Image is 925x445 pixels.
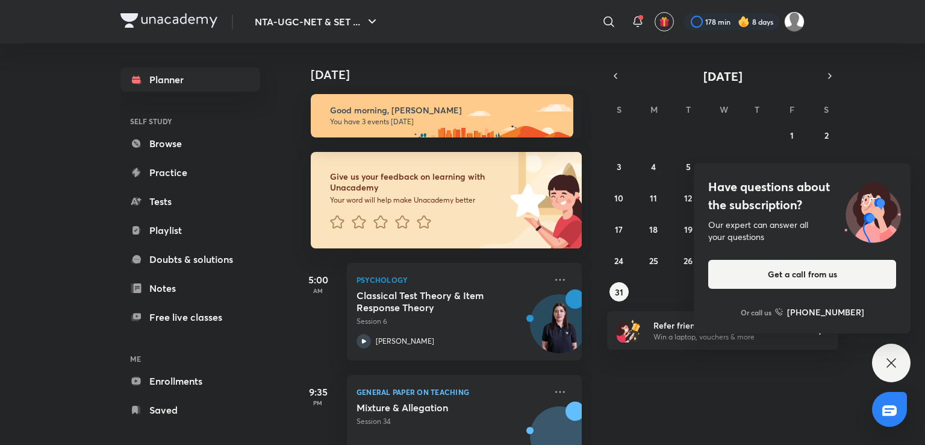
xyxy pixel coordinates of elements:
[330,195,506,205] p: Your word will help make Unacademy better
[248,10,387,34] button: NTA-UGC-NET & SET ...
[738,16,750,28] img: streak
[775,306,864,318] a: [PHONE_NUMBER]
[357,273,546,287] p: Psychology
[614,192,623,204] abbr: August 10, 2025
[747,157,767,176] button: August 7, 2025
[120,218,260,242] a: Playlist
[824,130,829,141] abbr: August 2, 2025
[755,104,759,115] abbr: Thursday
[614,255,623,267] abbr: August 24, 2025
[617,161,621,172] abbr: August 3, 2025
[609,251,629,270] button: August 24, 2025
[755,161,759,172] abbr: August 7, 2025
[357,416,546,427] p: Session 34
[624,68,821,84] button: [DATE]
[684,192,692,204] abbr: August 12, 2025
[651,161,656,172] abbr: August 4, 2025
[713,157,732,176] button: August 6, 2025
[120,131,260,156] a: Browse
[120,398,260,422] a: Saved
[357,402,506,414] h5: Mixture & Allegation
[330,117,562,127] p: You have 3 events [DATE]
[741,307,771,318] p: Or call us
[684,255,693,267] abbr: August 26, 2025
[708,260,896,289] button: Get a call from us
[679,157,698,176] button: August 5, 2025
[659,16,670,27] img: avatar
[644,251,663,270] button: August 25, 2025
[835,178,911,243] img: ttu_illustration_new.svg
[784,11,805,32] img: Atia khan
[679,219,698,239] button: August 19, 2025
[311,68,594,82] h4: [DATE]
[294,399,342,406] p: PM
[679,188,698,207] button: August 12, 2025
[330,105,562,116] h6: Good morning, [PERSON_NAME]
[609,157,629,176] button: August 3, 2025
[120,13,217,31] a: Company Logo
[294,273,342,287] h5: 5:00
[120,369,260,393] a: Enrollments
[703,68,743,84] span: [DATE]
[120,276,260,300] a: Notes
[686,161,691,172] abbr: August 5, 2025
[790,161,794,172] abbr: August 8, 2025
[531,301,588,359] img: Avatar
[817,157,836,176] button: August 9, 2025
[120,160,260,185] a: Practice
[644,157,663,176] button: August 4, 2025
[708,219,896,243] div: Our expert can answer all your questions
[787,306,864,318] h6: [PHONE_NUMBER]
[120,68,260,92] a: Planner
[653,319,802,332] h6: Refer friends
[617,318,641,342] img: referral
[357,316,546,327] p: Session 6
[376,336,434,347] p: [PERSON_NAME]
[655,12,674,31] button: avatar
[824,104,829,115] abbr: Saturday
[120,111,260,131] h6: SELF STUDY
[708,178,896,214] h4: Have questions about the subscription?
[357,385,546,399] p: General Paper on Teaching
[782,157,802,176] button: August 8, 2025
[120,247,260,271] a: Doubts & solutions
[609,219,629,239] button: August 17, 2025
[790,130,794,141] abbr: August 1, 2025
[609,188,629,207] button: August 10, 2025
[469,152,582,248] img: feedback_image
[824,161,829,172] abbr: August 9, 2025
[330,171,506,193] h6: Give us your feedback on learning with Unacademy
[609,282,629,301] button: August 31, 2025
[679,251,698,270] button: August 26, 2025
[120,305,260,329] a: Free live classes
[817,125,836,145] button: August 2, 2025
[615,224,623,235] abbr: August 17, 2025
[720,104,728,115] abbr: Wednesday
[294,287,342,294] p: AM
[615,286,623,298] abbr: August 31, 2025
[684,224,693,235] abbr: August 19, 2025
[650,192,657,204] abbr: August 11, 2025
[120,349,260,369] h6: ME
[617,104,621,115] abbr: Sunday
[649,224,658,235] abbr: August 18, 2025
[782,125,802,145] button: August 1, 2025
[120,189,260,213] a: Tests
[653,332,802,342] p: Win a laptop, vouchers & more
[357,289,506,314] h5: Classical Test Theory & Item Response Theory
[720,161,725,172] abbr: August 6, 2025
[649,255,658,267] abbr: August 25, 2025
[790,104,794,115] abbr: Friday
[686,104,691,115] abbr: Tuesday
[650,104,658,115] abbr: Monday
[311,94,573,137] img: morning
[120,13,217,28] img: Company Logo
[644,219,663,239] button: August 18, 2025
[644,188,663,207] button: August 11, 2025
[294,385,342,399] h5: 9:35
